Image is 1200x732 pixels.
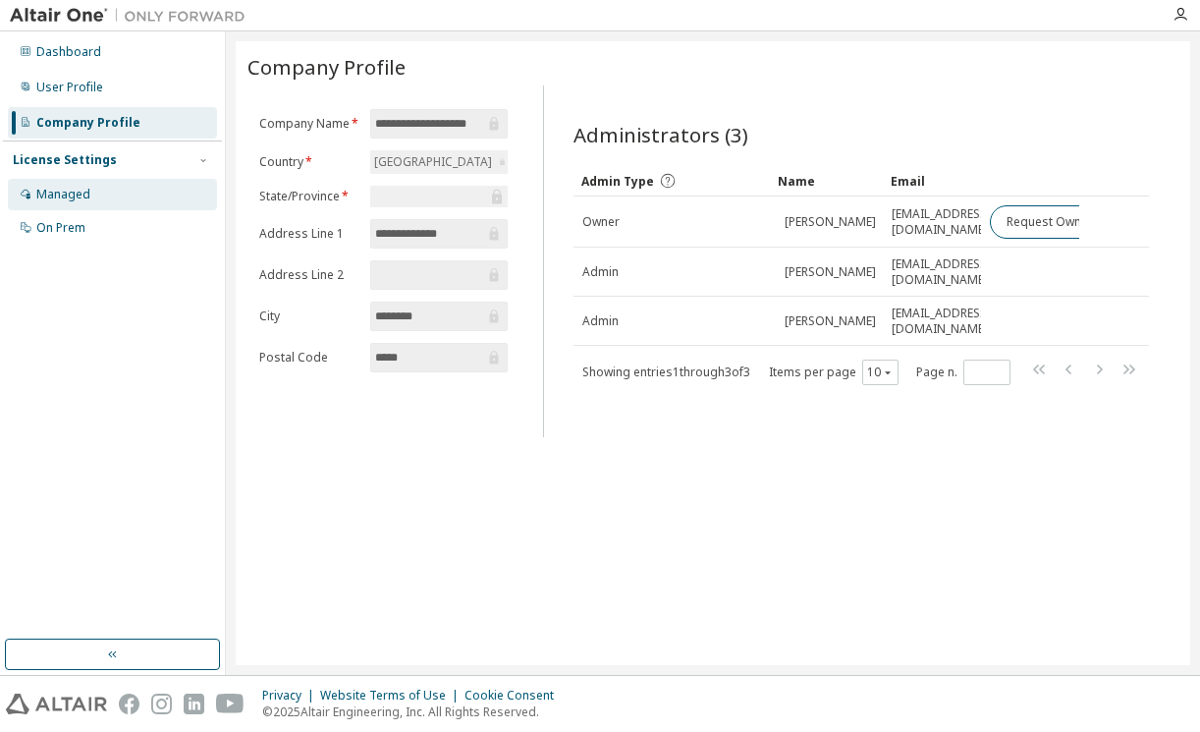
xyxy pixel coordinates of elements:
div: User Profile [36,80,103,95]
label: Company Name [259,116,358,132]
label: Postal Code [259,350,358,366]
span: [PERSON_NAME] [785,313,876,329]
div: [GEOGRAPHIC_DATA] [371,151,495,173]
span: Admin [582,264,619,280]
span: Page n. [916,360,1010,385]
label: City [259,309,358,324]
img: instagram.svg [151,694,172,714]
img: Altair One [10,6,255,26]
span: Owner [582,214,620,230]
div: Website Terms of Use [320,688,464,704]
span: Admin Type [581,173,654,190]
div: License Settings [13,152,117,168]
label: Country [259,154,358,170]
div: Dashboard [36,44,101,60]
button: 10 [867,365,894,380]
button: Request Owner Change [990,205,1156,239]
div: [GEOGRAPHIC_DATA] [370,150,508,174]
span: [PERSON_NAME] [785,214,876,230]
span: [EMAIL_ADDRESS][DOMAIN_NAME] [892,256,991,288]
label: State/Province [259,189,358,204]
label: Address Line 2 [259,267,358,283]
div: Company Profile [36,115,140,131]
div: Email [891,165,973,197]
span: [EMAIL_ADDRESS][DOMAIN_NAME] [892,306,991,337]
label: Address Line 1 [259,226,358,242]
img: youtube.svg [216,694,245,714]
span: [PERSON_NAME] [785,264,876,280]
span: Administrators (3) [573,121,748,148]
img: altair_logo.svg [6,694,107,714]
div: Managed [36,187,90,202]
span: Company Profile [247,53,406,81]
span: Admin [582,313,619,329]
div: Privacy [262,688,320,704]
div: On Prem [36,220,85,236]
p: © 2025 Altair Engineering, Inc. All Rights Reserved. [262,704,566,720]
div: Cookie Consent [464,688,566,704]
img: linkedin.svg [184,694,204,714]
div: Name [778,165,875,197]
span: Showing entries 1 through 3 of 3 [582,364,750,380]
span: [EMAIL_ADDRESS][DOMAIN_NAME] [892,206,991,238]
img: facebook.svg [119,694,139,714]
span: Items per page [769,360,899,385]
